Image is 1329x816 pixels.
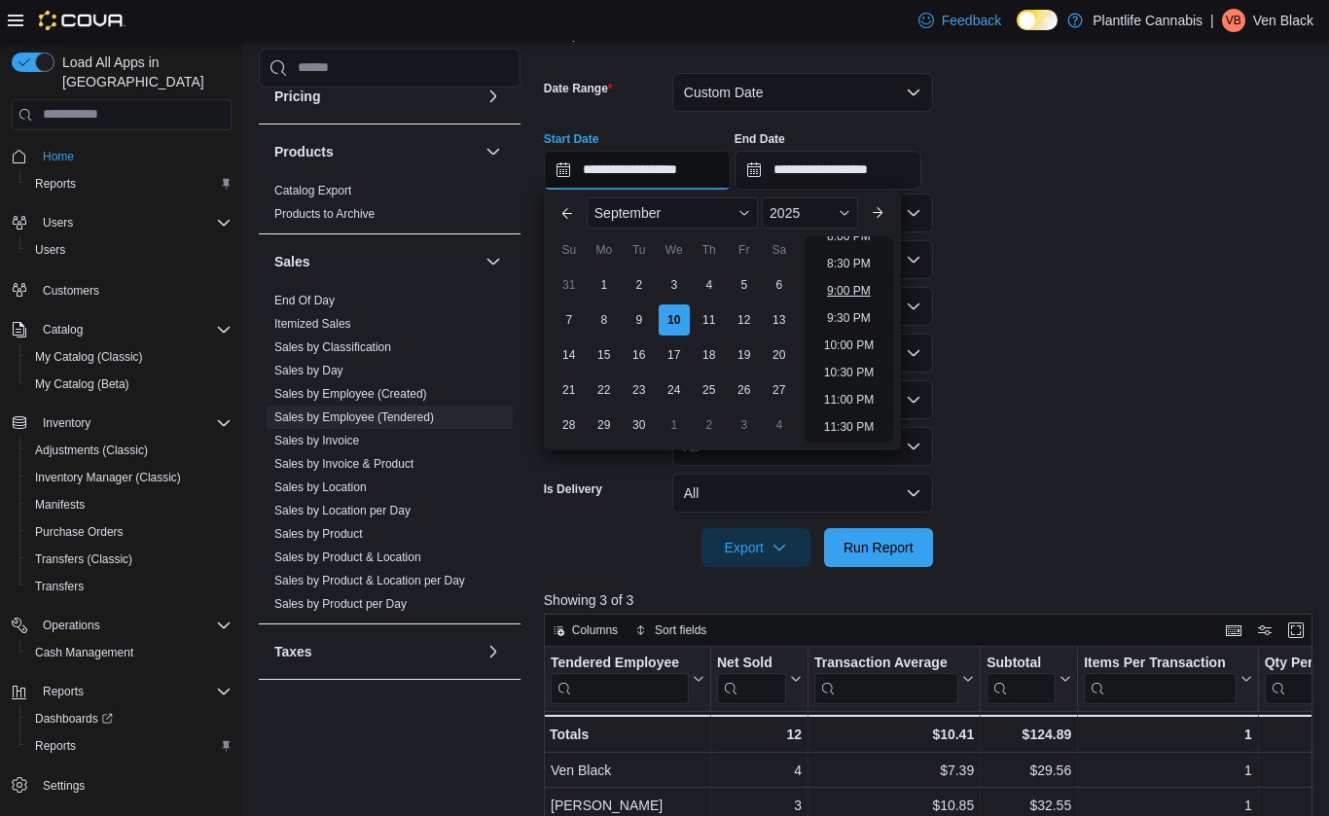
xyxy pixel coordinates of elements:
[35,680,232,703] span: Reports
[819,252,879,275] li: 8:30 PM
[694,234,725,266] div: Th
[274,409,434,425] span: Sales by Employee (Tendered)
[594,205,661,221] span: September
[19,546,239,573] button: Transfers (Classic)
[27,466,232,489] span: Inventory Manager (Classic)
[770,205,800,221] span: 2025
[814,723,974,746] div: $10.41
[274,504,411,517] a: Sales by Location per Day
[764,234,795,266] div: Sa
[554,234,585,266] div: Su
[735,131,785,147] label: End Date
[624,409,655,441] div: day-30
[628,619,714,642] button: Sort fields
[844,538,914,557] span: Run Report
[274,340,391,354] a: Sales by Classification
[589,339,620,371] div: day-15
[35,774,92,798] a: Settings
[19,705,239,732] a: Dashboards
[27,734,232,758] span: Reports
[35,524,124,540] span: Purchase Orders
[4,142,239,170] button: Home
[551,655,689,673] div: Tendered Employee
[814,759,974,782] div: $7.39
[274,434,359,447] a: Sales by Invoice
[1222,9,1245,32] div: Ven Black
[43,684,84,699] span: Reports
[624,234,655,266] div: Tu
[4,409,239,437] button: Inventory
[35,318,90,341] button: Catalog
[659,339,690,371] div: day-17
[814,655,958,673] div: Transaction Average
[35,411,232,435] span: Inventory
[274,87,320,106] h3: Pricing
[729,409,760,441] div: day-3
[4,678,239,705] button: Reports
[987,655,1056,673] div: Subtotal
[624,374,655,406] div: day-23
[259,289,521,623] div: Sales
[1084,759,1252,782] div: 1
[717,655,786,673] div: Net Sold
[762,197,858,229] div: Button. Open the year selector. 2025 is currently selected.
[552,267,797,443] div: September, 2025
[274,87,478,106] button: Pricing
[274,550,421,565] span: Sales by Product & Location
[987,723,1071,746] div: $124.89
[274,183,351,198] span: Catalog Export
[27,707,121,730] a: Dashboards
[551,655,689,704] div: Tendered Employee
[816,415,881,439] li: 11:30 PM
[274,433,359,448] span: Sales by Invoice
[27,575,232,598] span: Transfers
[274,184,351,197] a: Catalog Export
[35,711,113,727] span: Dashboards
[816,361,881,384] li: 10:30 PM
[911,1,1009,40] a: Feedback
[19,573,239,600] button: Transfers
[1222,619,1245,642] button: Keyboard shortcuts
[717,759,802,782] div: 4
[545,619,626,642] button: Columns
[550,723,704,746] div: Totals
[482,85,505,108] button: Pricing
[27,520,131,544] a: Purchase Orders
[35,211,232,234] span: Users
[717,723,802,746] div: 12
[713,528,799,567] span: Export
[4,209,239,236] button: Users
[27,466,189,489] a: Inventory Manager (Classic)
[274,364,343,377] a: Sales by Day
[587,197,758,229] div: Button. Open the month selector. September is currently selected.
[27,345,151,369] a: My Catalog (Classic)
[729,374,760,406] div: day-26
[43,283,99,299] span: Customers
[672,474,933,513] button: All
[19,437,239,464] button: Adjustments (Classic)
[482,640,505,663] button: Taxes
[1284,619,1308,642] button: Enter fullscreen
[39,11,126,30] img: Cova
[35,318,232,341] span: Catalog
[27,548,232,571] span: Transfers (Classic)
[1226,9,1241,32] span: VB
[43,322,83,337] span: Catalog
[906,345,921,361] button: Open list of options
[35,645,133,660] span: Cash Management
[35,349,143,365] span: My Catalog (Classic)
[35,176,76,192] span: Reports
[274,526,363,542] span: Sales by Product
[554,339,585,371] div: day-14
[35,443,148,458] span: Adjustments (Classic)
[987,655,1071,704] button: Subtotal
[554,304,585,336] div: day-7
[554,374,585,406] div: day-21
[27,238,73,262] a: Users
[35,279,107,302] a: Customers
[274,456,413,472] span: Sales by Invoice & Product
[27,520,232,544] span: Purchase Orders
[816,334,881,357] li: 10:00 PM
[35,579,84,594] span: Transfers
[27,373,137,396] a: My Catalog (Beta)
